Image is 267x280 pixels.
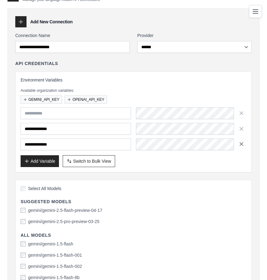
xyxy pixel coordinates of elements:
[15,60,58,67] h4: API Credentials
[73,158,111,164] span: Switch to Bulk View
[21,198,246,205] h4: Suggested Models
[15,32,130,39] label: Connection Name
[28,252,82,258] label: gemini/gemini-1.5-flash-001
[28,207,102,213] label: gemini/gemini-2.5-flash-preview-04-17
[21,208,26,213] input: gemini/gemini-2.5-flash-preview-04-17
[21,264,26,269] input: gemini/gemini-1.5-flash-002
[21,253,26,258] input: gemini/gemini-1.5-flash-001
[21,88,246,93] p: Available organization variables:
[21,219,26,224] input: gemini/gemini-2.5-pro-preview-03-25
[21,241,26,246] input: gemini/gemini-1.5-flash
[21,77,246,83] h3: Environment Variables
[63,155,115,167] button: Switch to Bulk View
[28,218,100,225] label: gemini/gemini-2.5-pro-preview-03-25
[28,185,61,192] span: Select All Models
[30,19,73,25] h3: Add New Connection
[21,232,246,238] h4: All Models
[249,5,262,18] button: Toggle navigation
[65,96,107,104] button: OPENAI_API_KEY
[21,155,59,167] button: Add Variable
[21,275,26,280] input: gemini/gemini-1.5-flash-8b
[21,186,26,191] input: Select All Models
[21,96,62,104] button: GEMINI_API_KEY
[137,32,252,39] label: Provider
[28,241,73,247] label: gemini/gemini-1.5-flash
[28,263,82,269] label: gemini/gemini-1.5-flash-002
